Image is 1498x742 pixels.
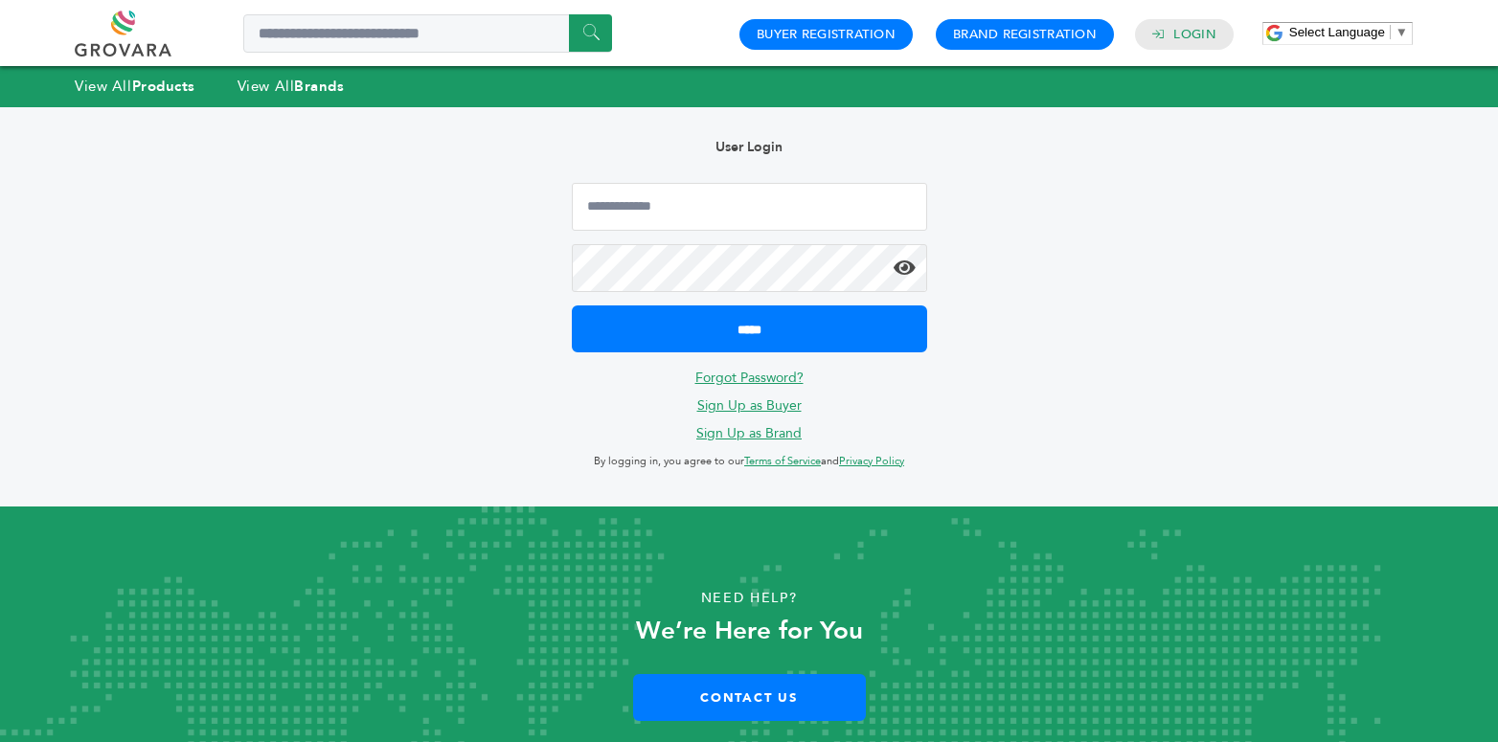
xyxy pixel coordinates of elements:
[243,14,612,53] input: Search a product or brand...
[572,183,927,231] input: Email Address
[75,77,195,96] a: View AllProducts
[839,454,904,468] a: Privacy Policy
[1289,25,1408,39] a: Select Language​
[132,77,195,96] strong: Products
[294,77,344,96] strong: Brands
[572,450,927,473] p: By logging in, you agree to our and
[697,396,802,415] a: Sign Up as Buyer
[715,138,783,156] b: User Login
[636,614,863,648] strong: We’re Here for You
[75,584,1423,613] p: Need Help?
[744,454,821,468] a: Terms of Service
[633,674,866,721] a: Contact Us
[1173,26,1215,43] a: Login
[953,26,1097,43] a: Brand Registration
[1390,25,1391,39] span: ​
[696,424,802,442] a: Sign Up as Brand
[1289,25,1385,39] span: Select Language
[572,244,927,292] input: Password
[695,369,804,387] a: Forgot Password?
[1396,25,1408,39] span: ▼
[238,77,345,96] a: View AllBrands
[757,26,896,43] a: Buyer Registration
